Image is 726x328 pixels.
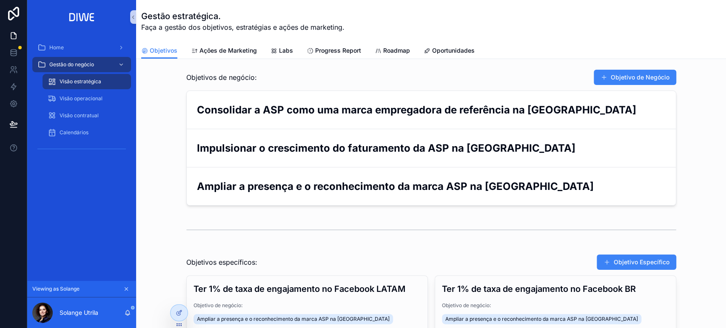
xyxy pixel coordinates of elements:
span: Faça a gestão dos objetivos, estratégias e ações de marketing. [141,22,344,32]
span: Ações de Marketing [199,46,257,55]
img: App logo [66,10,97,24]
span: Visão estratégica [60,78,101,85]
a: Visão estratégica [43,74,131,89]
a: Oportunidades [424,43,475,60]
h2: Consolidar a ASP como uma marca empregadora de referência na [GEOGRAPHIC_DATA] [197,103,666,117]
span: Objetivos específicos: [186,257,257,267]
button: Objetivo de Negócio [594,70,676,85]
span: Objetivo de negócio: [194,302,421,309]
span: Roadmap [383,46,410,55]
button: Objetivo Específico [597,254,676,270]
span: Gestão do negócio [49,61,94,68]
a: Gestão do negócio [32,57,131,72]
span: Objetivos [150,46,177,55]
span: Calendários [60,129,88,136]
span: Ampliar a presença e o reconhecimento da marca ASP na [GEOGRAPHIC_DATA] [445,316,638,322]
div: scrollable content [27,34,136,167]
a: Objetivos [141,43,177,59]
h3: Ter 1% de taxa de engajamento no Facebook LATAM [194,283,421,295]
span: Objetivo de negócio: [442,302,669,309]
a: Calendários [43,125,131,140]
span: Ampliar a presença e o reconhecimento da marca ASP na [GEOGRAPHIC_DATA] [197,316,390,322]
span: Objetivos de negócio: [186,72,257,82]
span: Viewing as Solange [32,286,80,292]
h1: Gestão estratégica. [141,10,344,22]
h3: Ter 1% de taxa de engajamento no Facebook BR [442,283,669,295]
a: Visão contratual [43,108,131,123]
a: Labs [270,43,293,60]
span: Visão operacional [60,95,102,102]
a: Home [32,40,131,55]
span: Labs [279,46,293,55]
a: Visão operacional [43,91,131,106]
span: Visão contratual [60,112,99,119]
a: Progress Report [307,43,361,60]
a: Ações de Marketing [191,43,257,60]
h2: Impulsionar o crescimento do faturamento da ASP na [GEOGRAPHIC_DATA] [197,141,666,155]
p: Solange Utrila [60,308,98,317]
h2: Ampliar a presença e o reconhecimento da marca ASP na [GEOGRAPHIC_DATA] [197,179,666,193]
a: Roadmap [375,43,410,60]
span: Home [49,44,64,51]
span: Progress Report [315,46,361,55]
span: Oportunidades [432,46,475,55]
